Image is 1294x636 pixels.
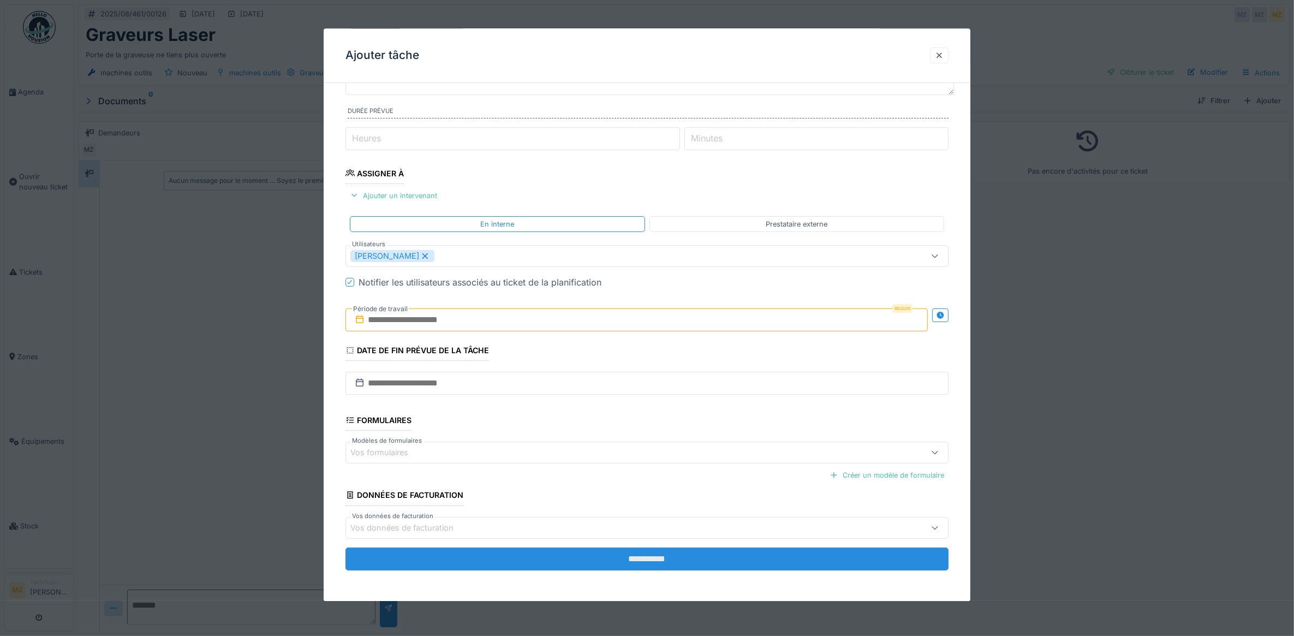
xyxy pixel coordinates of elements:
label: Durée prévue [348,106,949,118]
div: Requis [892,304,913,313]
h3: Ajouter tâche [345,49,419,62]
div: En interne [480,219,514,229]
div: Prestataire externe [766,219,827,229]
div: Assigner à [345,165,404,184]
label: Utilisateurs [350,240,387,249]
div: [PERSON_NAME] [350,250,434,262]
div: Créer un modèle de formulaire [825,468,949,483]
div: Données de facturation [345,488,464,506]
label: Modèles de formulaires [350,437,424,446]
label: Période de travail [352,303,409,315]
div: Notifier les utilisateurs associés au ticket de la planification [359,276,601,289]
label: Vos données de facturation [350,512,436,521]
div: Ajouter un intervenant [345,188,442,203]
label: Minutes [689,132,725,145]
div: Formulaires [345,413,412,431]
div: Vos données de facturation [350,522,469,534]
label: Heures [350,132,383,145]
div: Date de fin prévue de la tâche [345,342,490,361]
div: Vos formulaires [350,447,424,459]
